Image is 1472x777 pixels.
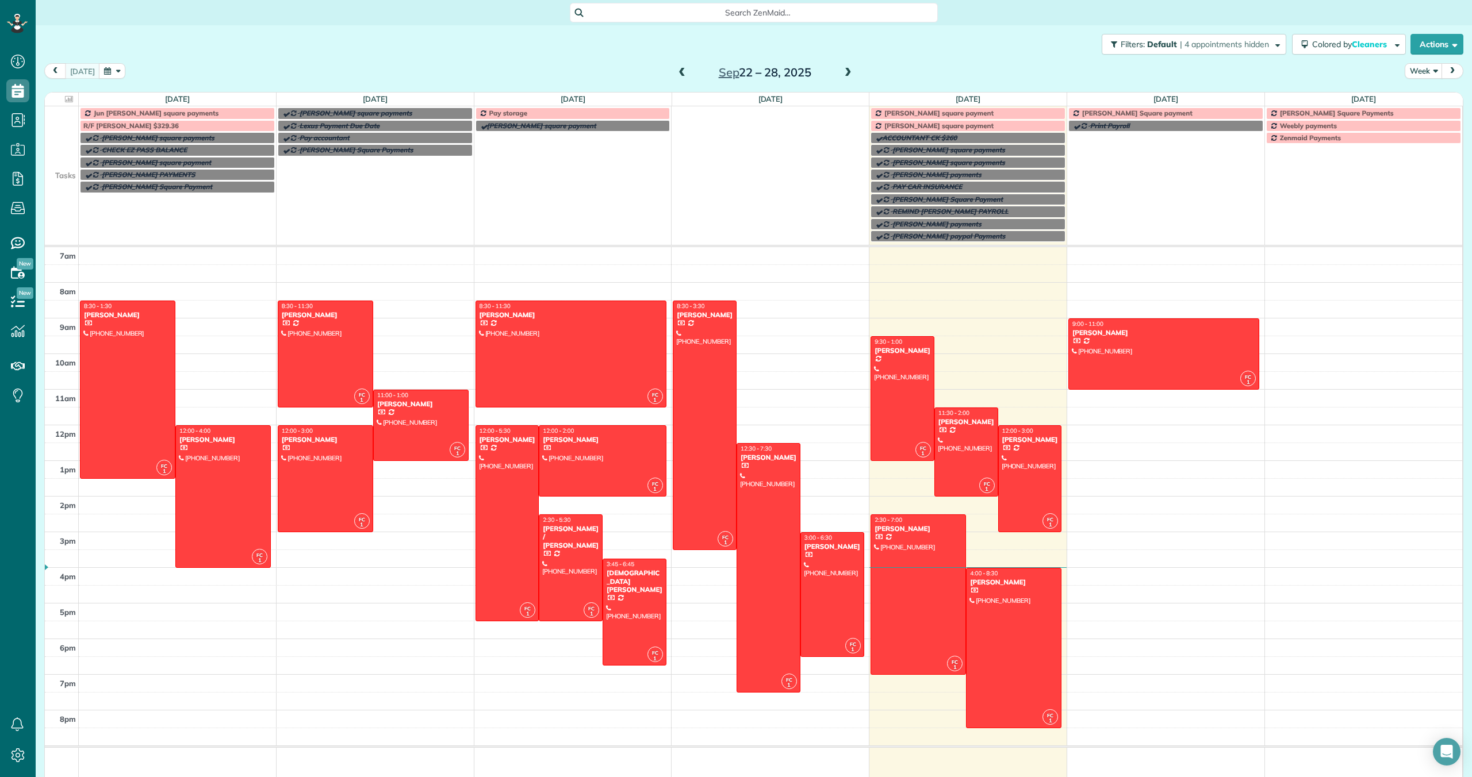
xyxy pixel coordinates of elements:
span: FC [359,516,365,522]
span: [PERSON_NAME] square payments [892,158,1005,167]
span: Pay accountant [300,133,350,142]
button: prev [44,63,66,79]
small: 1 [980,484,994,495]
span: Pay storage [489,109,528,117]
span: 11:30 - 2:00 [938,409,969,417]
div: [PERSON_NAME] [1002,436,1059,444]
span: [PERSON_NAME] square payment [884,121,994,130]
span: 9am [60,322,76,332]
a: [DATE] [165,94,190,103]
button: Week [1405,63,1443,79]
small: 1 [648,653,662,664]
span: [PERSON_NAME] payments [892,220,982,228]
span: 8pm [60,714,76,724]
span: 9:00 - 11:00 [1072,320,1103,328]
span: 12:00 - 3:00 [1002,427,1033,434]
span: Jun [PERSON_NAME] square payments [94,109,218,117]
span: FC [524,605,531,611]
span: 3:45 - 6:45 [607,560,634,568]
span: FC [722,534,729,540]
span: 12pm [55,429,76,438]
span: 2pm [60,501,76,510]
a: [DATE] [1351,94,1376,103]
span: 12:00 - 5:30 [480,427,511,434]
span: FC [359,391,365,398]
div: Open Intercom Messenger [1433,738,1460,766]
span: FC [161,463,167,469]
span: 4:00 - 8:30 [970,570,998,577]
span: 8:30 - 11:30 [480,302,511,310]
span: 10am [55,358,76,367]
span: Cleaners [1352,39,1389,49]
span: Colored by [1312,39,1391,49]
span: New [17,287,33,299]
span: 7pm [60,679,76,688]
small: 1 [648,395,662,406]
div: [PERSON_NAME] [83,311,172,319]
span: 12:00 - 3:00 [282,427,313,434]
span: [PERSON_NAME] square payments [300,109,412,117]
span: Default [1147,39,1178,49]
span: Lexus Payment Due Date [300,121,379,130]
small: 1 [157,466,171,477]
span: FC [984,480,990,487]
span: 4pm [60,572,76,581]
small: 1 [648,484,662,495]
span: [PERSON_NAME] square payment [102,158,211,167]
div: [PERSON_NAME] [938,418,995,426]
button: next [1442,63,1463,79]
button: Actions [1410,34,1463,55]
span: 2:30 - 5:30 [543,516,570,524]
span: [PERSON_NAME] payments [892,170,982,179]
span: 12:00 - 4:00 [179,427,210,434]
div: [PERSON_NAME] [740,453,797,461]
span: [PERSON_NAME] square payments [102,133,214,142]
button: Colored byCleaners [1292,34,1406,55]
small: 1 [846,644,860,655]
span: FC [1047,712,1053,718]
span: 11am [55,394,76,403]
small: 1 [1043,520,1057,530]
span: [PERSON_NAME] Square Payment [892,195,1003,203]
span: Zenmaid Payments [1280,133,1341,142]
div: [PERSON_NAME] [542,436,662,444]
span: 9:30 - 1:00 [875,338,902,345]
div: [PERSON_NAME] [281,436,370,444]
small: 1 [916,448,930,459]
span: [PERSON_NAME] Square Payments [300,145,413,154]
span: PAY CAR INSURANCE [892,182,962,191]
span: FC [652,391,658,398]
small: 1 [520,609,535,620]
div: [PERSON_NAME] [969,578,1058,586]
h2: 22 – 28, 2025 [693,66,837,79]
span: ACCOUNTANT CK $260 [882,133,957,142]
span: 8am [60,287,76,296]
span: FC [920,445,926,451]
span: FC [652,480,658,487]
span: Sep [719,65,739,79]
div: [PERSON_NAME] [676,311,733,319]
span: Print Payroll [1090,121,1130,130]
span: [PERSON_NAME] Square Payments [1280,109,1394,117]
div: [PERSON_NAME] [377,400,465,408]
span: FC [786,676,792,683]
span: [PERSON_NAME] paypal Payments [892,232,1005,240]
small: 1 [355,395,369,406]
span: Weebly payments [1280,121,1337,130]
span: FC [1047,516,1053,522]
div: [PERSON_NAME] [479,436,536,444]
span: [PERSON_NAME] square payment [884,109,994,117]
span: 12:30 - 7:30 [741,445,772,452]
a: [DATE] [956,94,980,103]
span: | 4 appointments hidden [1180,39,1269,49]
small: 1 [948,662,962,673]
small: 1 [355,520,369,530]
button: [DATE] [65,63,100,79]
span: 5pm [60,607,76,617]
small: 1 [718,537,733,548]
div: [PERSON_NAME] [804,543,861,551]
span: 8:30 - 11:30 [282,302,313,310]
span: Filters: [1121,39,1145,49]
span: 1pm [60,465,76,474]
span: [PERSON_NAME] square payment [487,121,596,130]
